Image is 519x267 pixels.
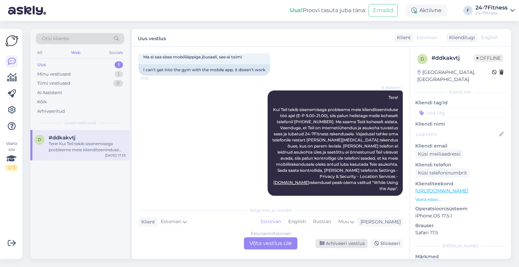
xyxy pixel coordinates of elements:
input: Lisa nimi [416,131,498,138]
div: 24-7fitness [475,10,508,16]
span: Offline [474,54,503,62]
div: Vaata siia [5,140,18,171]
div: 1 [115,71,123,78]
div: Estonian [257,217,285,227]
div: Klient [139,218,155,225]
span: 17:33 [141,76,166,81]
p: Kliendi tag'id [415,99,505,106]
div: I can't get into the gym with the mobile app, it doesn't work [139,64,270,76]
div: 0 [113,80,123,87]
div: Web [70,48,82,57]
p: Märkmed [415,253,505,260]
div: Kliendi info [415,89,505,95]
div: [DATE] 17:33 [105,153,126,158]
p: Operatsioonisüsteem [415,205,505,212]
a: [DOMAIN_NAME] [273,180,309,185]
p: Kliendi nimi [415,121,505,128]
label: Uus vestlus [138,33,166,42]
div: Valige keel ja vastake [139,207,403,213]
div: [PERSON_NAME] [358,218,401,225]
div: 1 [115,61,123,68]
div: Estonian to Estonian [251,231,291,237]
span: Muu [338,218,349,224]
div: Küsi telefoninumbrit [415,168,470,178]
span: #ddkakvtj [49,135,75,141]
div: Uus [37,61,46,68]
button: Emailid [369,4,398,17]
p: Kliendi telefon [415,161,505,168]
div: English [285,217,309,227]
span: d [421,56,424,61]
div: Blokeeri [370,239,403,248]
img: Askly Logo [5,34,18,47]
div: Kõik [37,99,47,105]
input: Lisa tag [415,108,505,118]
div: Tiimi vestlused [37,80,70,87]
a: [URL][DOMAIN_NAME] [415,188,468,194]
span: Estonian [161,218,181,225]
div: 24-7Fitness [475,5,508,10]
div: All [36,48,44,57]
div: Proovi tasuta juba täna: [290,6,366,15]
p: Vaata edasi ... [415,196,505,203]
p: Kliendi email [415,142,505,150]
b: Uus! [290,7,303,14]
div: Minu vestlused [37,71,71,78]
p: Klienditeekond [415,180,505,187]
span: Ma ei saa sisse mobiiliäppiga jõusaali, see ei toimi [143,54,242,59]
div: 2 / 3 [5,165,18,171]
p: iPhone OS 17.5.1 [415,212,505,219]
span: 17:33 [375,196,401,201]
div: Aktiivne [406,4,447,17]
div: Socials [108,48,124,57]
div: [GEOGRAPHIC_DATA], [GEOGRAPHIC_DATA] [417,69,492,83]
span: Otsi kliente [42,35,69,42]
div: Tere! Kui Teil tekib sisenemisega probleeme meie klienditeeninduse töö ajal (E-P 9.00-21.00), sii... [49,141,126,153]
p: Safari 17.5 [415,229,505,236]
span: d [38,137,41,142]
div: Arhiveeritud [37,108,65,115]
span: AI Assistent [375,85,401,90]
div: Klient [394,34,411,41]
div: Russian [309,217,335,227]
p: Brauser [415,222,505,229]
div: # ddkakvtj [431,54,474,62]
div: [PERSON_NAME] [415,243,505,249]
div: Võta vestlus üle [244,237,297,249]
div: F [463,6,473,15]
span: Uued vestlused [65,120,96,126]
div: Küsi meiliaadressi [415,150,463,159]
div: AI Assistent [37,89,62,96]
span: Estonian [417,34,437,41]
a: 24-7Fitness24-7fitness [475,5,515,16]
span: English [481,34,498,41]
div: Klienditugi [446,34,475,41]
div: Arhiveeri vestlus [316,239,368,248]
